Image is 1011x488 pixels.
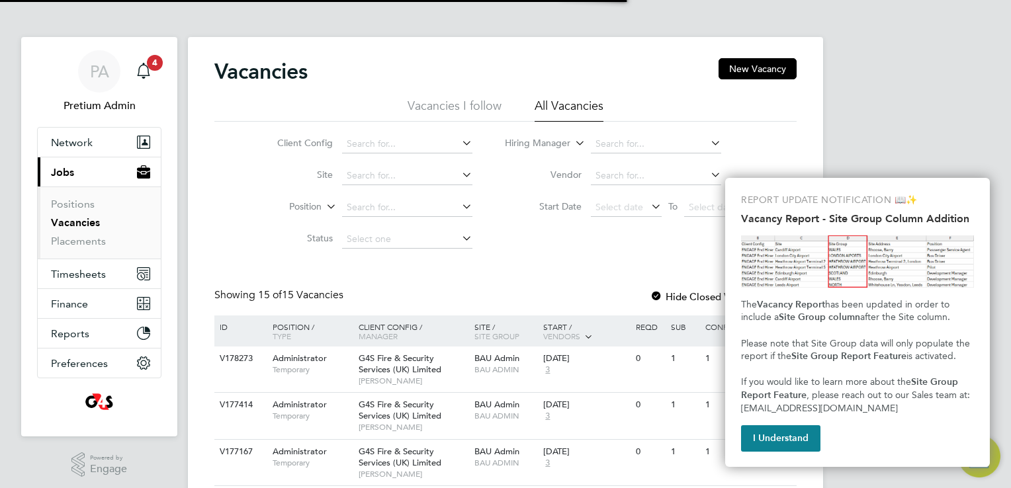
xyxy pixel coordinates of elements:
[719,58,797,79] button: New Vacancy
[51,136,93,149] span: Network
[258,288,343,302] span: 15 Vacancies
[257,137,333,149] label: Client Config
[359,469,468,479] span: [PERSON_NAME]
[741,235,974,288] img: Site Group Column in Vacancy Report
[702,440,736,464] div: 1
[474,331,519,341] span: Site Group
[37,391,161,413] a: Go to home page
[741,194,974,207] p: REPORT UPDATE NOTIFICATION 📖✨
[668,315,702,338] div: Sub
[543,458,552,469] span: 3
[595,201,643,213] span: Select date
[505,200,582,212] label: Start Date
[359,422,468,432] span: [PERSON_NAME]
[257,169,333,181] label: Site
[51,327,89,340] span: Reports
[505,169,582,181] label: Vendor
[543,411,552,422] span: 3
[359,352,441,375] span: G4S Fire & Security Services (UK) Limited
[474,352,519,364] span: BAU Admin
[591,135,721,153] input: Search for...
[90,464,127,475] span: Engage
[359,446,441,468] span: G4S Fire & Security Services (UK) Limited
[342,198,472,217] input: Search for...
[51,298,88,310] span: Finance
[471,315,541,347] div: Site /
[757,299,825,310] strong: Vacancy Report
[741,376,911,387] span: If you would like to learn more about the
[216,346,263,371] div: V178273
[359,399,441,421] span: G4S Fire & Security Services (UK) Limited
[214,288,346,302] div: Showing
[668,393,702,417] div: 1
[860,311,950,323] span: after the Site column.
[535,98,603,122] li: All Vacancies
[702,315,736,338] div: Conf
[474,411,537,421] span: BAU ADMIN
[633,440,667,464] div: 0
[668,346,702,371] div: 1
[342,135,472,153] input: Search for...
[741,425,820,452] button: I Understand
[273,352,327,364] span: Administrator
[257,232,333,244] label: Status
[906,350,956,362] span: is activated.
[147,55,163,71] span: 4
[543,364,552,376] span: 3
[741,376,961,401] strong: Site Group Report Feature
[51,198,95,210] a: Positions
[263,315,355,347] div: Position /
[741,389,973,414] span: , please reach out to our Sales team at: [EMAIL_ADDRESS][DOMAIN_NAME]
[741,212,974,225] h2: Vacancy Report - Site Group Column Addition
[540,315,633,348] div: Start /
[51,216,100,229] a: Vacancies
[702,393,736,417] div: 1
[650,290,768,303] label: Hide Closed Vacancies
[216,393,263,417] div: V177414
[725,178,990,467] div: Vacancy Report - Site Group Column Addition
[633,393,667,417] div: 0
[273,458,352,468] span: Temporary
[90,452,127,464] span: Powered by
[37,50,161,114] a: Go to account details
[702,346,736,371] div: 1
[216,440,263,464] div: V177167
[342,230,472,249] input: Select one
[359,376,468,386] span: [PERSON_NAME]
[342,167,472,185] input: Search for...
[408,98,502,122] li: Vacancies I follow
[83,391,116,413] img: g4sssuk-logo-retina.png
[51,268,106,280] span: Timesheets
[689,201,736,213] span: Select date
[90,63,109,80] span: PA
[741,338,973,362] span: Please note that Site Group data will only populate the report if the
[543,399,629,411] div: [DATE]
[474,399,519,410] span: BAU Admin
[21,37,177,436] nav: Main navigation
[216,315,263,338] div: ID
[543,331,580,341] span: Vendors
[273,331,291,341] span: Type
[633,315,667,338] div: Reqd
[474,446,519,457] span: BAU Admin
[273,411,352,421] span: Temporary
[779,311,860,323] strong: Site Group column
[543,353,629,364] div: [DATE]
[543,446,629,458] div: [DATE]
[494,137,570,150] label: Hiring Manager
[359,331,398,341] span: Manager
[355,315,471,347] div: Client Config /
[633,346,667,371] div: 0
[245,200,322,214] label: Position
[741,299,757,310] span: The
[791,350,906,362] strong: Site Group Report Feature
[51,357,108,370] span: Preferences
[273,399,327,410] span: Administrator
[214,58,308,85] h2: Vacancies
[474,458,537,468] span: BAU ADMIN
[741,299,952,323] span: has been updated in order to include a
[37,98,161,114] span: Pretium Admin
[273,446,327,457] span: Administrator
[51,235,106,247] a: Placements
[258,288,282,302] span: 15 of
